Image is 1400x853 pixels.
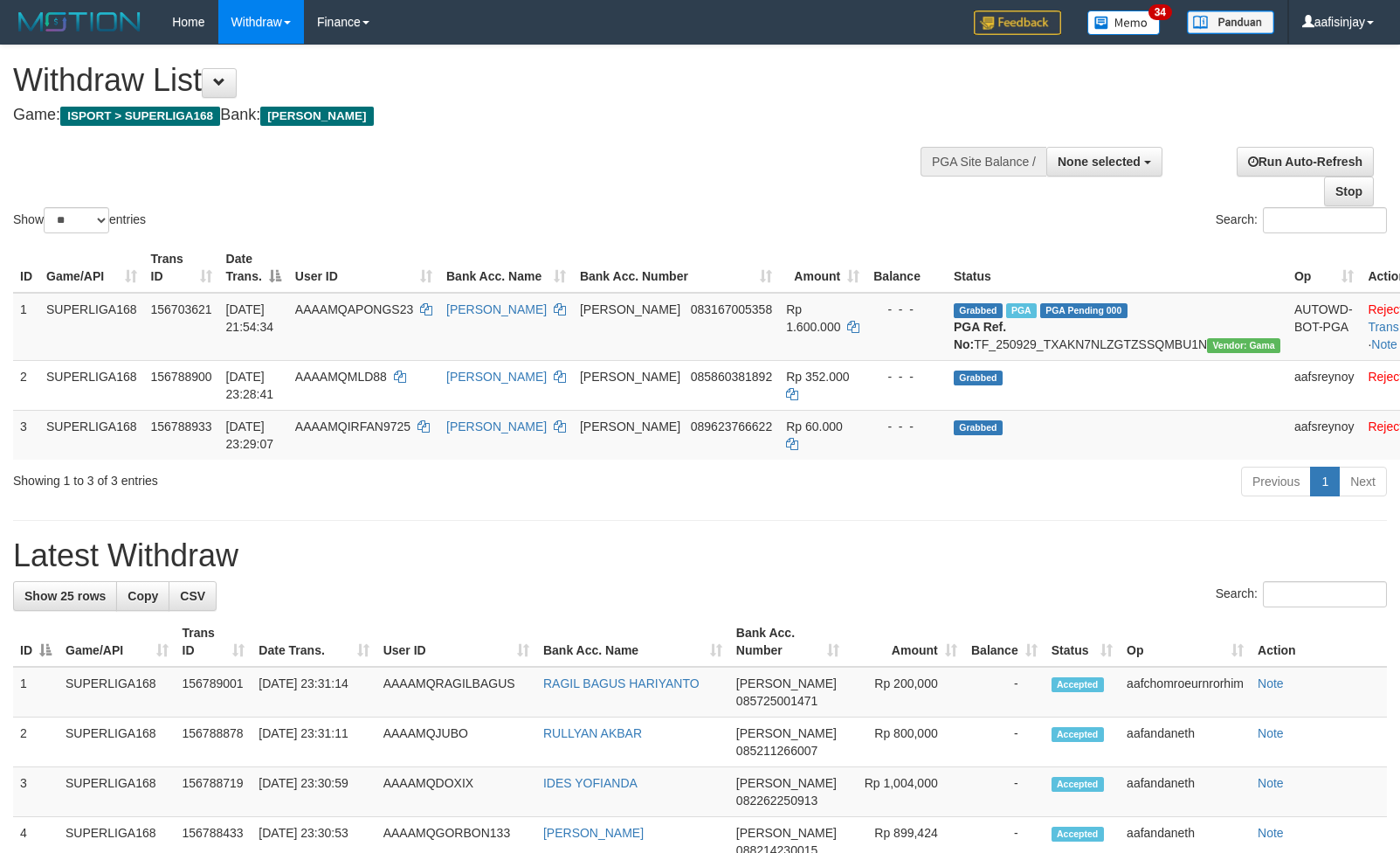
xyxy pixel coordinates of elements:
[1287,293,1361,361] td: AUTOWD-BOT-PGA
[24,589,106,603] span: Show 25 rows
[376,718,536,767] td: AAAAMQJUBO
[1324,177,1374,206] a: Stop
[13,667,59,718] td: 1
[39,293,144,361] td: SUPERLIGA168
[13,9,146,35] img: MOTION_logo.png
[1052,727,1104,742] span: Accepted
[1207,338,1280,353] span: Vendor URL: https://trx31.1velocity.biz
[295,302,413,316] span: AAAAMQAPONGS23
[169,581,217,611] a: CSV
[13,581,117,611] a: Show 25 rows
[580,420,680,433] span: [PERSON_NAME]
[1258,826,1284,840] a: Note
[736,676,837,690] span: [PERSON_NAME]
[176,617,252,667] th: Trans ID: activate to sort column ascending
[376,667,536,718] td: AAAAMQRAGILBAGUS
[873,368,940,385] div: - - -
[1263,207,1387,233] input: Search:
[954,320,1006,351] b: PGA Ref. No:
[446,302,547,316] a: [PERSON_NAME]
[964,718,1045,767] td: -
[176,667,252,718] td: 156789001
[1120,718,1251,767] td: aafandaneth
[446,420,547,433] a: [PERSON_NAME]
[866,243,947,293] th: Balance
[964,667,1045,718] td: -
[1310,467,1340,496] a: 1
[1237,147,1374,177] a: Run Auto-Refresh
[295,420,410,433] span: AAAAMQIRFAN9725
[1287,410,1361,460] td: aafsreynoy
[736,726,837,740] span: [PERSON_NAME]
[1046,147,1162,177] button: None selected
[736,826,837,840] span: [PERSON_NAME]
[1087,10,1161,35] img: Button%20Memo.svg
[573,243,779,293] th: Bank Acc. Number: activate to sort column ascending
[252,718,376,767] td: [DATE] 23:31:11
[439,243,573,293] th: Bank Acc. Name: activate to sort column ascending
[954,420,1003,435] span: Grabbed
[13,243,39,293] th: ID
[39,243,144,293] th: Game/API: activate to sort column ascending
[1258,676,1284,690] a: Note
[60,107,220,126] span: ISPORT > SUPERLIGA168
[13,617,59,667] th: ID: activate to sort column descending
[1052,777,1104,792] span: Accepted
[543,726,642,740] a: RULLYAN AKBAR
[295,370,387,384] span: AAAAMQMLD88
[288,243,439,293] th: User ID: activate to sort column ascending
[13,360,39,410] td: 2
[736,694,817,708] span: Copy 085725001471 to clipboard
[252,667,376,718] td: [DATE] 23:31:14
[219,243,288,293] th: Date Trans.: activate to sort column descending
[786,302,840,334] span: Rp 1.600.000
[39,410,144,460] td: SUPERLIGA168
[947,293,1287,361] td: TF_250929_TXAKN7NLZGTZSSQMBU1N
[846,667,964,718] td: Rp 200,000
[736,744,817,758] span: Copy 085211266007 to clipboard
[1006,303,1037,318] span: Marked by aafchhiseyha
[1258,726,1284,740] a: Note
[128,589,158,603] span: Copy
[1251,617,1387,667] th: Action
[691,370,772,384] span: Copy 085860381892 to clipboard
[543,776,638,790] a: IDES YOFIANDA
[446,370,547,384] a: [PERSON_NAME]
[964,767,1045,817] td: -
[1287,360,1361,410] td: aafsreynoy
[846,718,964,767] td: Rp 800,000
[947,243,1287,293] th: Status
[954,303,1003,318] span: Grabbed
[226,420,274,451] span: [DATE] 23:29:07
[13,718,59,767] td: 2
[13,465,570,489] div: Showing 1 to 3 of 3 entries
[252,617,376,667] th: Date Trans.: activate to sort column ascending
[1058,155,1141,169] span: None selected
[13,767,59,817] td: 3
[1120,617,1251,667] th: Op: activate to sort column ascending
[13,293,39,361] td: 1
[974,10,1061,35] img: Feedback.jpg
[786,420,843,433] span: Rp 60.000
[1339,467,1387,496] a: Next
[44,207,109,233] select: Showentries
[180,589,205,603] span: CSV
[543,826,644,840] a: [PERSON_NAME]
[786,370,849,384] span: Rp 352.000
[729,617,846,667] th: Bank Acc. Number: activate to sort column ascending
[13,410,39,460] td: 3
[226,302,274,334] span: [DATE] 21:54:34
[1148,4,1172,20] span: 34
[921,147,1046,177] div: PGA Site Balance /
[691,420,772,433] span: Copy 089623766622 to clipboard
[1263,581,1387,607] input: Search:
[1216,207,1387,233] label: Search:
[176,767,252,817] td: 156788719
[226,370,274,401] span: [DATE] 23:28:41
[252,767,376,817] td: [DATE] 23:30:59
[1120,667,1251,718] td: aafchomroeurnrorhim
[964,617,1045,667] th: Balance: activate to sort column ascending
[1040,303,1128,318] span: PGA Pending
[536,617,729,667] th: Bank Acc. Name: activate to sort column ascending
[59,718,176,767] td: SUPERLIGA168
